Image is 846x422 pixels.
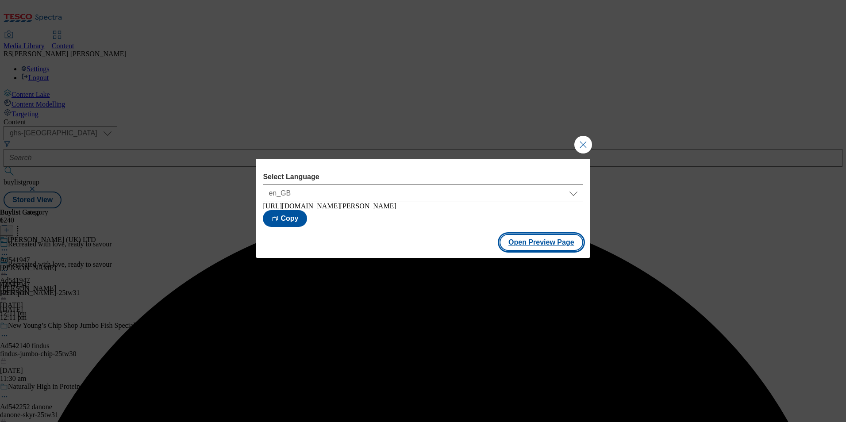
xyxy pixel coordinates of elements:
div: [URL][DOMAIN_NAME][PERSON_NAME] [263,202,583,210]
button: Open Preview Page [500,234,583,251]
button: Copy [263,210,307,227]
div: Modal [256,159,590,258]
button: Close Modal [574,136,592,153]
label: Select Language [263,173,583,181]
